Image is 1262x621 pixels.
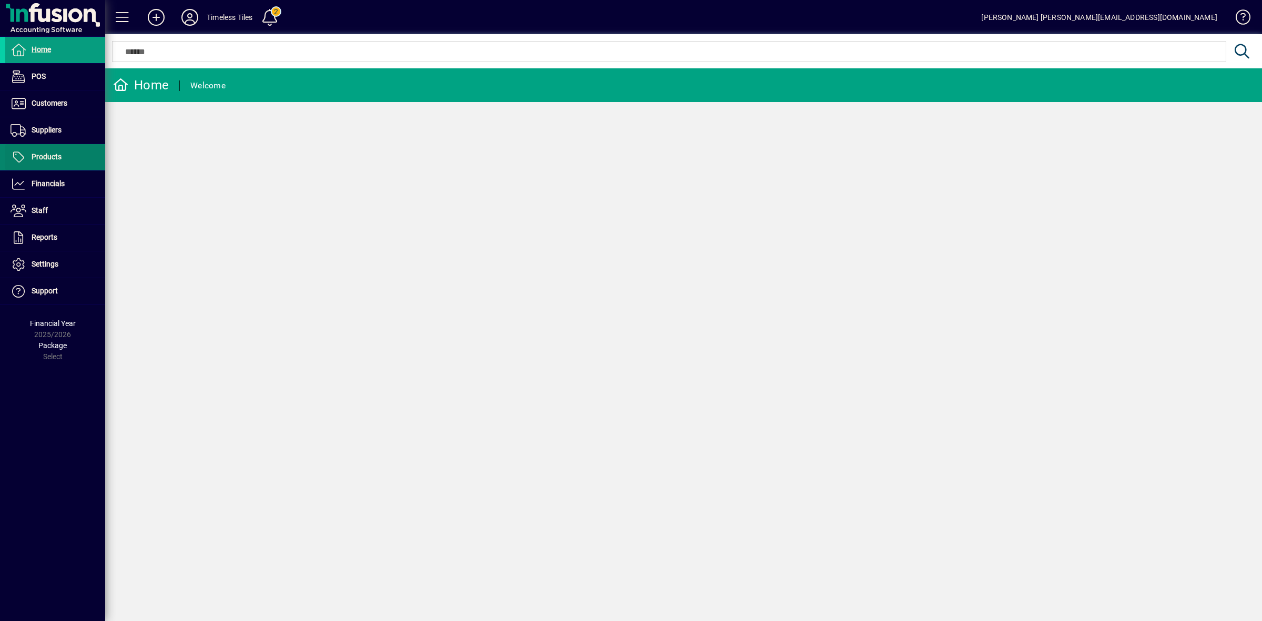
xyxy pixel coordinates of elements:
[32,45,51,54] span: Home
[32,126,62,134] span: Suppliers
[38,341,67,350] span: Package
[207,9,252,26] div: Timeless Tiles
[5,64,105,90] a: POS
[32,179,65,188] span: Financials
[32,152,62,161] span: Products
[30,319,76,328] span: Financial Year
[32,72,46,80] span: POS
[32,206,48,215] span: Staff
[5,198,105,224] a: Staff
[1228,2,1249,36] a: Knowledge Base
[190,77,226,94] div: Welcome
[981,9,1217,26] div: [PERSON_NAME] [PERSON_NAME][EMAIL_ADDRESS][DOMAIN_NAME]
[139,8,173,27] button: Add
[5,90,105,117] a: Customers
[5,225,105,251] a: Reports
[32,260,58,268] span: Settings
[32,287,58,295] span: Support
[5,171,105,197] a: Financials
[5,144,105,170] a: Products
[173,8,207,27] button: Profile
[32,233,57,241] span: Reports
[32,99,67,107] span: Customers
[5,278,105,304] a: Support
[5,117,105,144] a: Suppliers
[5,251,105,278] a: Settings
[113,77,169,94] div: Home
